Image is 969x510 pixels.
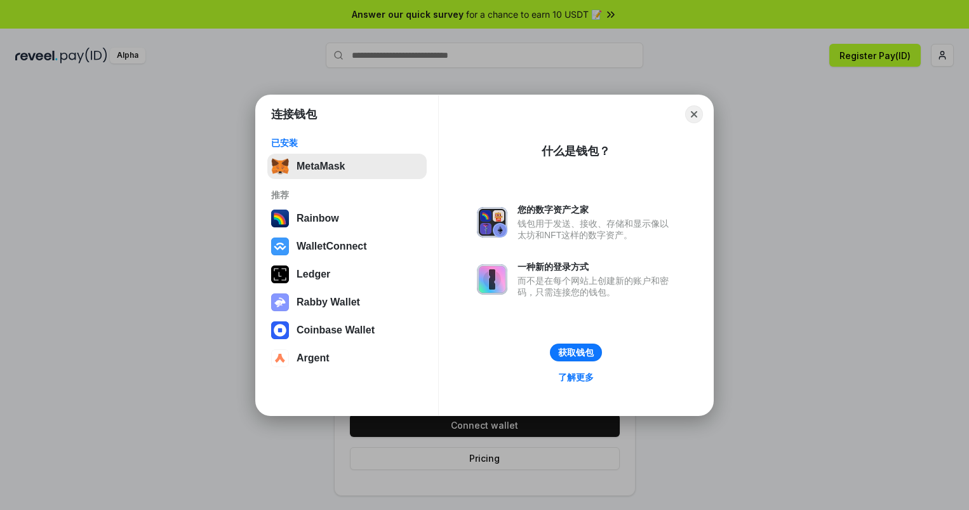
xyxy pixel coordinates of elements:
button: Close [685,105,703,123]
div: 推荐 [271,189,423,201]
div: 钱包用于发送、接收、存储和显示像以太坊和NFT这样的数字资产。 [518,218,675,241]
div: WalletConnect [297,241,367,252]
button: Ledger [267,262,427,287]
button: WalletConnect [267,234,427,259]
div: 一种新的登录方式 [518,261,675,272]
img: svg+xml,%3Csvg%20xmlns%3D%22http%3A%2F%2Fwww.w3.org%2F2000%2Fsvg%22%20fill%3D%22none%22%20viewBox... [477,264,507,295]
div: 什么是钱包？ [542,144,610,159]
div: 而不是在每个网站上创建新的账户和密码，只需连接您的钱包。 [518,275,675,298]
button: 获取钱包 [550,344,602,361]
div: Rabby Wallet [297,297,360,308]
div: Ledger [297,269,330,280]
div: Argent [297,352,330,364]
img: svg+xml,%3Csvg%20xmlns%3D%22http%3A%2F%2Fwww.w3.org%2F2000%2Fsvg%22%20fill%3D%22none%22%20viewBox... [271,293,289,311]
img: svg+xml,%3Csvg%20fill%3D%22none%22%20height%3D%2233%22%20viewBox%3D%220%200%2035%2033%22%20width%... [271,158,289,175]
div: 了解更多 [558,372,594,383]
button: MetaMask [267,154,427,179]
div: 获取钱包 [558,347,594,358]
div: Rainbow [297,213,339,224]
button: Rabby Wallet [267,290,427,315]
div: MetaMask [297,161,345,172]
img: svg+xml,%3Csvg%20xmlns%3D%22http%3A%2F%2Fwww.w3.org%2F2000%2Fsvg%22%20fill%3D%22none%22%20viewBox... [477,207,507,238]
button: Coinbase Wallet [267,318,427,343]
img: svg+xml,%3Csvg%20width%3D%2228%22%20height%3D%2228%22%20viewBox%3D%220%200%2028%2028%22%20fill%3D... [271,321,289,339]
div: 已安装 [271,137,423,149]
div: 您的数字资产之家 [518,204,675,215]
button: Rainbow [267,206,427,231]
img: svg+xml,%3Csvg%20xmlns%3D%22http%3A%2F%2Fwww.w3.org%2F2000%2Fsvg%22%20width%3D%2228%22%20height%3... [271,265,289,283]
div: Coinbase Wallet [297,325,375,336]
img: svg+xml,%3Csvg%20width%3D%2228%22%20height%3D%2228%22%20viewBox%3D%220%200%2028%2028%22%20fill%3D... [271,238,289,255]
img: svg+xml,%3Csvg%20width%3D%2228%22%20height%3D%2228%22%20viewBox%3D%220%200%2028%2028%22%20fill%3D... [271,349,289,367]
img: svg+xml,%3Csvg%20width%3D%22120%22%20height%3D%22120%22%20viewBox%3D%220%200%20120%20120%22%20fil... [271,210,289,227]
a: 了解更多 [551,369,601,386]
button: Argent [267,346,427,371]
h1: 连接钱包 [271,107,317,122]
